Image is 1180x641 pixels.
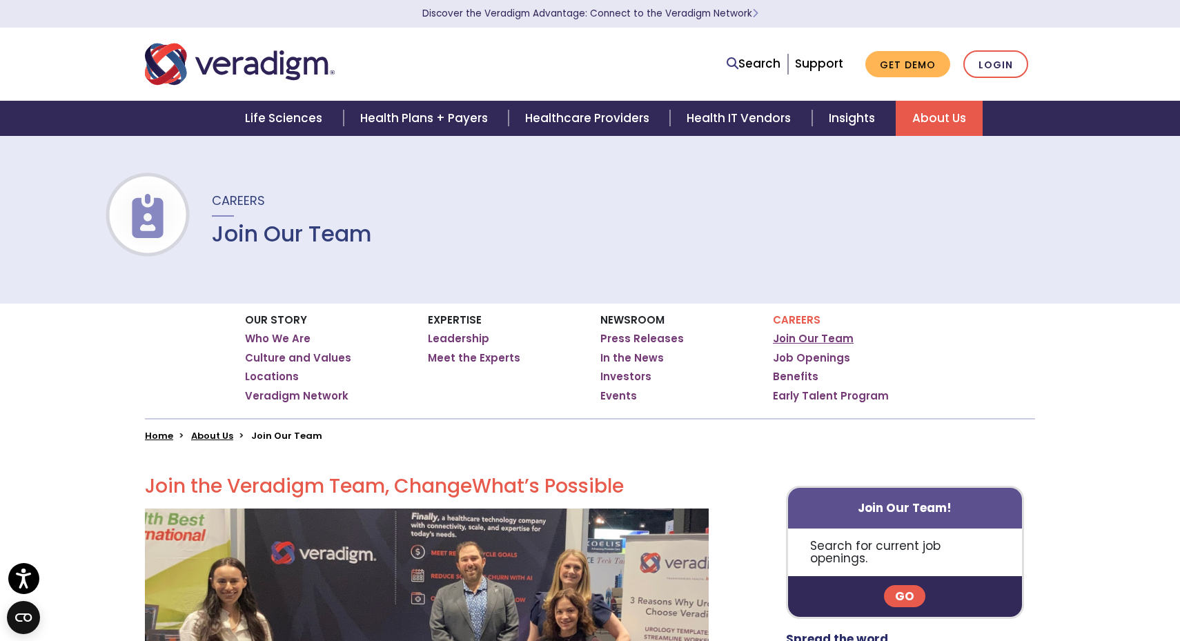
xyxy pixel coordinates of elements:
[670,101,812,136] a: Health IT Vendors
[344,101,509,136] a: Health Plans + Payers
[145,475,709,498] h2: Join the Veradigm Team, Change
[865,51,950,78] a: Get Demo
[145,429,173,442] a: Home
[812,101,896,136] a: Insights
[600,389,637,403] a: Events
[727,55,780,73] a: Search
[773,332,854,346] a: Join Our Team
[428,351,520,365] a: Meet the Experts
[858,500,952,516] strong: Join Our Team!
[752,7,758,20] span: Learn More
[788,529,1022,576] p: Search for current job openings.
[428,332,489,346] a: Leadership
[773,351,850,365] a: Job Openings
[600,370,651,384] a: Investors
[245,332,311,346] a: Who We Are
[472,473,624,500] span: What’s Possible
[773,389,889,403] a: Early Talent Program
[245,389,348,403] a: Veradigm Network
[773,370,818,384] a: Benefits
[896,101,983,136] a: About Us
[191,429,233,442] a: About Us
[212,221,372,247] h1: Join Our Team
[145,41,335,87] img: Veradigm logo
[600,332,684,346] a: Press Releases
[245,351,351,365] a: Culture and Values
[245,370,299,384] a: Locations
[795,55,843,72] a: Support
[212,192,265,209] span: Careers
[963,50,1028,79] a: Login
[228,101,343,136] a: Life Sciences
[509,101,670,136] a: Healthcare Providers
[884,585,925,607] a: Go
[600,351,664,365] a: In the News
[422,7,758,20] a: Discover the Veradigm Advantage: Connect to the Veradigm NetworkLearn More
[7,601,40,634] button: Open CMP widget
